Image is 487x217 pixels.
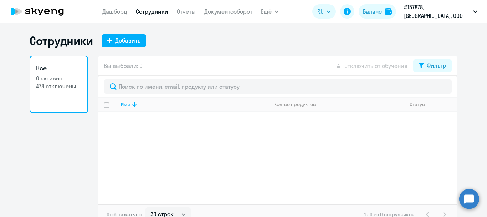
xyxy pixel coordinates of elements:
div: Кол-во продуктов [274,101,404,108]
a: Документооборот [204,8,252,15]
button: Балансbalance [359,4,396,19]
div: Кол-во продуктов [274,101,316,108]
a: Дашборд [102,8,127,15]
a: Все0 активно478 отключены [30,56,88,113]
button: Фильтр [413,59,452,72]
div: Имя [121,101,268,108]
a: Сотрудники [136,8,168,15]
button: #157878, [GEOGRAPHIC_DATA], ООО [400,3,481,20]
h1: Сотрудники [30,34,93,48]
p: #157878, [GEOGRAPHIC_DATA], ООО [404,3,470,20]
img: balance [385,8,392,15]
button: Добавить [102,34,146,47]
span: Вы выбрали: 0 [104,61,143,70]
p: 0 активно [36,74,82,82]
h3: Все [36,64,82,73]
button: Ещё [261,4,279,19]
span: RU [317,7,324,16]
div: Имя [121,101,130,108]
div: Баланс [363,7,382,16]
div: Статус [410,101,425,108]
div: Добавить [115,36,140,45]
div: Фильтр [427,61,446,70]
span: Ещё [261,7,272,16]
a: Отчеты [177,8,196,15]
div: Статус [410,101,457,108]
button: RU [312,4,336,19]
input: Поиск по имени, email, продукту или статусу [104,79,452,94]
p: 478 отключены [36,82,82,90]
